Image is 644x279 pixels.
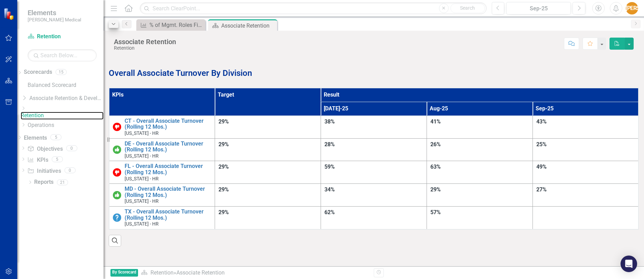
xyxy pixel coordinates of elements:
[324,141,335,148] span: 28%
[28,49,97,61] input: Search Below...
[430,141,441,148] span: 26%
[109,68,252,78] strong: Overall Associate Turnover By Division
[28,33,97,41] a: Retention
[430,209,441,216] span: 57%
[57,179,68,185] div: 21
[460,5,475,11] span: Search
[125,209,211,221] a: TX - Overall Associate Turnover (Rolling 12 Mos.)
[66,145,77,151] div: 0
[536,186,547,193] span: 27%
[113,213,121,222] img: No Information
[125,141,211,153] a: DE - Overall Associate Turnover (Rolling 12 Mos.)
[324,163,335,170] span: 59%
[125,176,158,181] span: [US_STATE] - HR
[56,69,67,75] div: 15
[536,163,547,170] span: 49%
[34,178,53,186] a: Reports
[24,134,47,142] a: Elements
[50,134,61,140] div: 5
[509,4,568,13] div: Sep-25
[109,161,215,184] td: Double-Click to Edit Right Click for Context Menu
[3,8,16,20] img: ClearPoint Strategy
[430,118,441,125] span: 41%
[621,256,637,272] div: Open Intercom Messenger
[221,21,275,30] div: Associate Retention
[114,46,176,51] div: Retention
[141,269,369,277] div: »
[218,186,229,193] span: 29%
[24,68,52,76] a: Scorecards
[218,118,229,125] span: 29%
[28,17,81,22] small: [PERSON_NAME] Medical
[27,145,62,153] a: Objectives
[113,168,121,177] img: Below Target
[114,38,176,46] div: Associate Retention
[324,209,335,216] span: 62%
[27,167,61,175] a: Initiatives
[430,163,441,170] span: 63%
[218,141,229,148] span: 29%
[125,130,158,136] span: [US_STATE] - HR
[65,167,76,173] div: 0
[324,186,335,193] span: 34%
[27,156,48,164] a: KPIs
[110,269,138,277] span: By Scorecard
[113,191,121,199] img: On or Above Target
[430,186,441,193] span: 29%
[138,21,204,29] a: % of Mgmt. Roles Filled with Internal Candidates (Rolling 12 Mos.)
[21,112,104,120] a: Retention
[125,221,158,227] span: [US_STATE] - HR
[28,81,104,89] a: Balanced Scorecard
[109,138,215,161] td: Double-Click to Edit Right Click for Context Menu
[536,118,547,125] span: 43%
[125,198,158,204] span: [US_STATE] - HR
[149,21,204,29] div: % of Mgmt. Roles Filled with Internal Candidates (Rolling 12 Mos.)
[125,186,211,198] a: MD - Overall Associate Turnover (Rolling 12 Mos.)
[125,153,158,159] span: [US_STATE] - HR
[176,269,225,276] div: Associate Retention
[29,94,104,102] a: Associate Retention & Development
[626,2,638,14] button: [PERSON_NAME]
[52,156,63,162] div: 5
[113,123,121,131] img: Below Target
[113,146,121,154] img: On or Above Target
[125,163,211,175] a: FL - Overall Associate Turnover (Rolling 12 Mos.)
[218,209,229,216] span: 29%
[218,163,229,170] span: 29%
[28,121,104,129] a: Operations
[324,118,335,125] span: 38%
[450,3,485,13] button: Search
[109,116,215,138] td: Double-Click to Edit Right Click for Context Menu
[536,141,547,148] span: 25%
[125,118,211,130] a: CT - Overall Associate Turnover (Rolling 12 Mos.)
[109,206,215,229] td: Double-Click to Edit Right Click for Context Menu
[28,9,81,17] span: Elements
[140,2,486,14] input: Search ClearPoint...
[109,184,215,207] td: Double-Click to Edit Right Click for Context Menu
[506,2,571,14] button: Sep-25
[150,269,174,276] a: Retention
